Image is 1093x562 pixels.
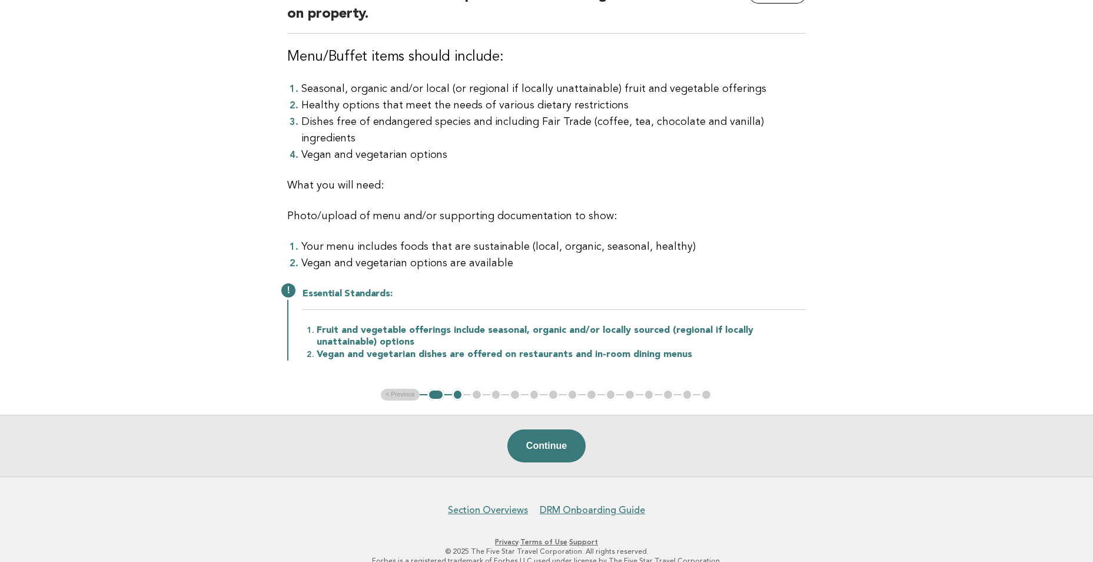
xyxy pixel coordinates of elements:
[287,48,806,67] h3: Menu/Buffet items should include:
[317,324,806,348] li: Fruit and vegetable offerings include seasonal, organic and/or locally sourced (regional if local...
[448,504,528,516] a: Section Overviews
[301,81,806,97] li: Seasonal, organic and/or local (or regional if locally unattainable) fruit and vegetable offerings
[427,389,444,401] button: 1
[569,538,598,546] a: Support
[287,208,806,224] p: Photo/upload of menu and/or supporting documentation to show:
[301,239,806,255] li: Your menu includes foods that are sustainable (local, organic, seasonal, healthy)
[287,177,806,194] p: What you will need:
[301,147,806,163] li: Vegan and vegetarian options
[520,538,567,546] a: Terms of Use
[495,538,519,546] a: Privacy
[507,429,586,462] button: Continue
[187,537,907,547] p: · ·
[301,114,806,147] li: Dishes free of endangered species and including Fair Trade (coffee, tea, chocolate and vanilla) i...
[301,97,806,114] li: Healthy options that meet the needs of various dietary restrictions
[301,255,806,272] li: Vegan and vegetarian options are available
[540,504,645,516] a: DRM Onboarding Guide
[452,389,464,401] button: 2
[317,348,806,361] li: Vegan and vegetarian dishes are offered on restaurants and in-room dining menus
[187,547,907,556] p: © 2025 The Five Star Travel Corporation. All rights reserved.
[303,288,806,310] h2: Essential Standards:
